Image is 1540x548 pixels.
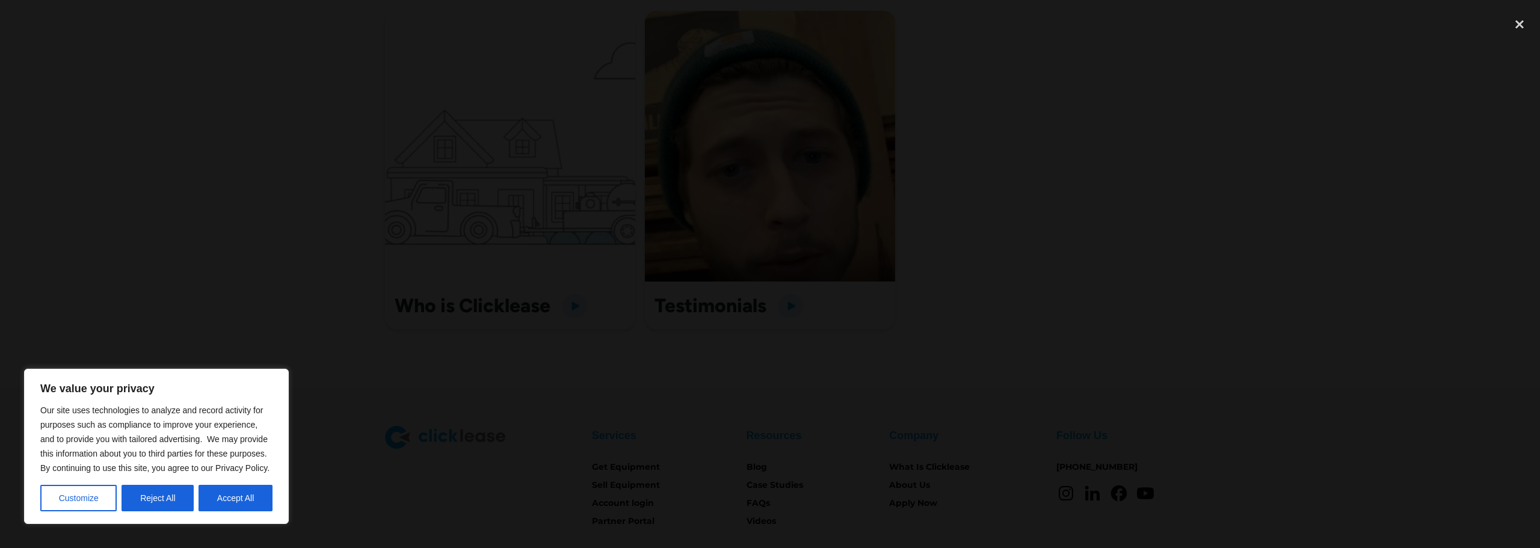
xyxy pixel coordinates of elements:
[487,115,1053,433] iframe: YouTube embed
[40,405,269,473] span: Our site uses technologies to analyze and record activity for purposes such as compliance to impr...
[1499,11,1540,37] div: close lightbox
[40,485,117,511] button: Customize
[199,485,273,511] button: Accept All
[24,369,289,524] div: We value your privacy
[40,381,273,396] p: We value your privacy
[122,485,194,511] button: Reject All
